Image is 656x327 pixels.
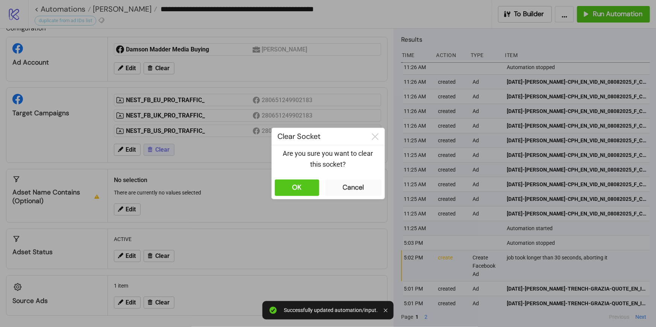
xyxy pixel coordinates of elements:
div: Clear Socket [272,128,366,145]
div: Successfully updated automation/input. [284,307,378,313]
button: Cancel [325,179,382,196]
div: OK [292,183,301,192]
div: Cancel [343,183,364,192]
p: Are you sure you want to clear this socket? [278,148,379,170]
button: OK [275,179,319,196]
